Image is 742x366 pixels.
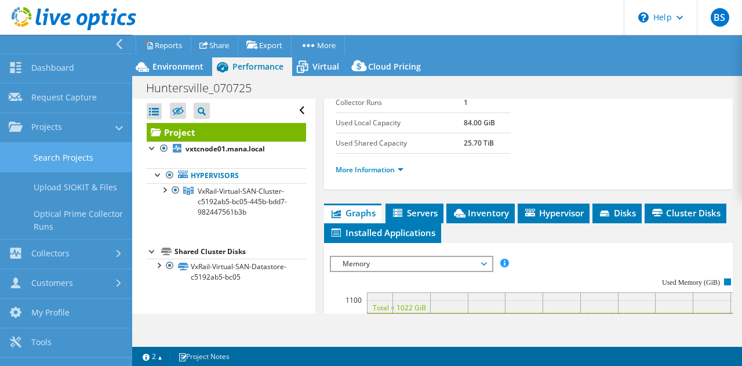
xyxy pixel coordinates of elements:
label: Used Local Capacity [336,117,464,129]
label: Collector Runs [336,97,464,108]
span: Inventory [452,207,509,219]
a: Project Notes [170,349,238,364]
span: BS [711,8,729,27]
span: Performance [232,61,283,72]
div: Shared Cluster Disks [174,245,306,259]
span: Cluster Disks [650,207,721,219]
span: Graphs [330,207,376,219]
span: Installed Applications [330,227,435,238]
a: Hypervisors [147,168,306,183]
span: Memory [337,257,486,271]
b: 84.00 GiB [464,118,495,128]
a: More [291,36,345,54]
span: Disks [598,207,636,219]
a: Reports [136,36,191,54]
b: 25.70 TiB [464,138,494,148]
a: vxtcnode01.mana.local [147,142,306,157]
text: Used Memory (GiB) [662,278,720,287]
span: VxRail-Virtual-SAN-Cluster-c5192ab5-bc05-445b-bdd7-982447561b3b [198,186,287,217]
a: VxRail-Virtual-SAN-Datastore-c5192ab5-bc05 [147,259,306,284]
span: Virtual [312,61,339,72]
text: Total = 1022 GiB [373,303,426,313]
text: 1100 [345,295,362,305]
a: Project [147,123,306,142]
a: VxRail-Virtual-SAN-Cluster-c5192ab5-bc05-445b-bdd7-982447561b3b [147,183,306,219]
b: vxtcnode01.mana.local [185,144,265,154]
a: Export [238,36,292,54]
label: Used Shared Capacity [336,137,464,149]
h1: Huntersville_070725 [141,82,270,95]
span: Environment [152,61,203,72]
svg: \n [638,12,649,23]
a: More Information [336,165,403,175]
span: Hypervisor [523,207,584,219]
b: 1 [464,97,468,107]
a: Share [191,36,238,54]
a: 2 [134,349,170,364]
span: Servers [391,207,438,219]
text: 1000 [345,311,362,321]
span: Cloud Pricing [368,61,421,72]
